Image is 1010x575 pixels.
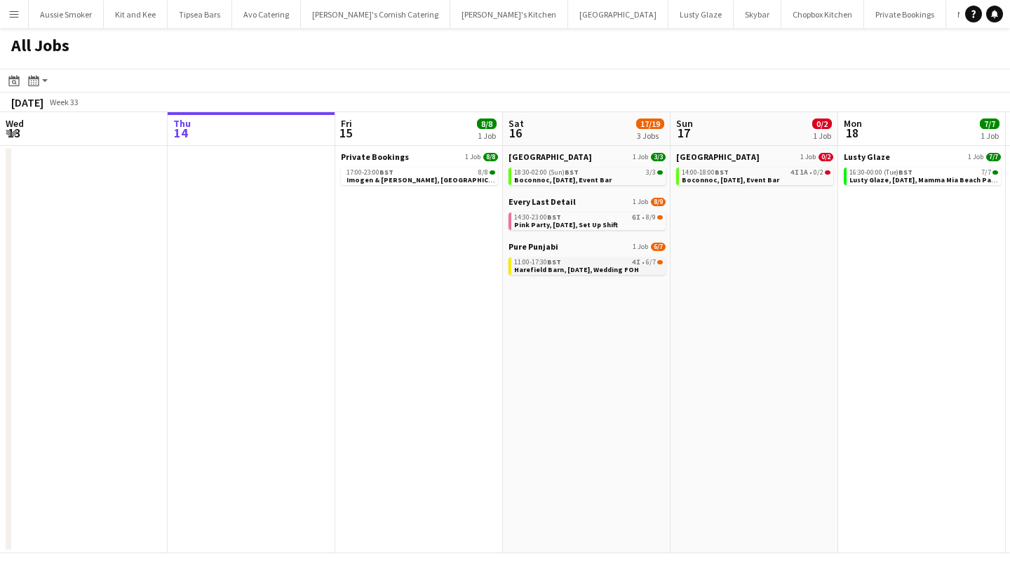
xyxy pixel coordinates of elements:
[800,153,816,161] span: 1 Job
[509,117,524,130] span: Sat
[514,169,579,176] span: 18:30-02:00 (Sun)
[168,1,232,28] button: Tipsea Bars
[514,214,663,221] div: •
[682,175,779,184] span: Boconnoc, 16th August, Event Bar
[844,151,1001,188] div: Lusty Glaze1 Job7/716:30-00:00 (Tue)BST7/7Lusty Glaze, [DATE], Mamma Mia Beach Party
[981,169,991,176] span: 7/7
[514,212,663,229] a: 14:30-23:00BST6I•8/9Pink Party, [DATE], Set Up Shift
[506,125,524,141] span: 16
[104,1,168,28] button: Kit and Kee
[646,169,656,176] span: 3/3
[477,119,497,129] span: 8/8
[864,1,946,28] button: Private Bookings
[509,196,576,207] span: Every Last Detail
[632,214,640,221] span: 6I
[813,130,831,141] div: 1 Job
[814,169,823,176] span: 0/2
[478,169,488,176] span: 8/8
[232,1,301,28] button: Avo Catering
[651,198,666,206] span: 8/9
[46,97,81,107] span: Week 33
[173,117,191,130] span: Thu
[509,151,592,162] span: Boconnoc House
[980,119,999,129] span: 7/7
[682,169,729,176] span: 14:00-18:00
[844,117,862,130] span: Mon
[715,168,729,177] span: BST
[849,168,998,184] a: 16:30-00:00 (Tue)BST7/7Lusty Glaze, [DATE], Mamma Mia Beach Party
[514,257,663,273] a: 11:00-17:30BST4I•6/7Harefield Barn, [DATE], Wedding FOH
[514,259,561,266] span: 11:00-17:30
[341,151,409,162] span: Private Bookings
[682,168,830,184] a: 14:00-18:00BST4I1A•0/2Boconnoc, [DATE], Event Bar
[676,151,833,162] a: [GEOGRAPHIC_DATA]1 Job0/2
[465,153,480,161] span: 1 Job
[490,170,495,175] span: 8/8
[514,220,618,229] span: Pink Party, 16th August, Set Up Shift
[734,1,781,28] button: Skybar
[450,1,568,28] button: [PERSON_NAME]'s Kitchen
[633,153,648,161] span: 1 Job
[682,169,830,176] div: •
[657,170,663,175] span: 3/3
[646,259,656,266] span: 6/7
[657,215,663,219] span: 8/9
[509,151,666,162] a: [GEOGRAPHIC_DATA]1 Job3/3
[341,151,498,188] div: Private Bookings1 Job8/817:00-23:00BST8/8Imogen & [PERSON_NAME], [GEOGRAPHIC_DATA], [DATE]
[339,125,352,141] span: 15
[6,117,24,130] span: Wed
[346,169,393,176] span: 17:00-23:00
[849,169,913,176] span: 16:30-00:00 (Tue)
[825,170,830,175] span: 0/2
[509,241,558,252] span: Pure Punjabi
[547,212,561,222] span: BST
[812,119,832,129] span: 0/2
[676,117,693,130] span: Sun
[781,1,864,28] button: Chopbox Kitchen
[849,175,1001,184] span: Lusty Glaze, 18th August, Mamma Mia Beach Party
[171,125,191,141] span: 14
[514,168,663,184] a: 18:30-02:00 (Sun)BST3/3Boconnoc, [DATE], Event Bar
[646,214,656,221] span: 8/9
[968,153,983,161] span: 1 Job
[514,214,561,221] span: 14:30-23:00
[651,243,666,251] span: 6/7
[509,241,666,252] a: Pure Punjabi1 Job6/7
[478,130,496,141] div: 1 Job
[568,1,668,28] button: [GEOGRAPHIC_DATA]
[509,196,666,207] a: Every Last Detail1 Job8/9
[514,265,639,274] span: Harefield Barn, 16th August, Wedding FOH
[819,153,833,161] span: 0/2
[514,175,612,184] span: Boconnoc, 16th August, Event Bar
[29,1,104,28] button: Aussie Smoker
[483,153,498,161] span: 8/8
[341,117,352,130] span: Fri
[986,153,1001,161] span: 7/7
[4,125,24,141] span: 13
[633,198,648,206] span: 1 Job
[509,151,666,196] div: [GEOGRAPHIC_DATA]1 Job3/318:30-02:00 (Sun)BST3/3Boconnoc, [DATE], Event Bar
[636,119,664,129] span: 17/19
[898,168,913,177] span: BST
[301,1,450,28] button: [PERSON_NAME]'s Cornish Catering
[992,170,998,175] span: 7/7
[632,259,640,266] span: 4I
[509,196,666,241] div: Every Last Detail1 Job8/914:30-23:00BST6I•8/9Pink Party, [DATE], Set Up Shift
[800,169,808,176] span: 1A
[346,168,495,184] a: 17:00-23:00BST8/8Imogen & [PERSON_NAME], [GEOGRAPHIC_DATA], [DATE]
[844,151,890,162] span: Lusty Glaze
[346,175,537,184] span: Imogen & Olusegun, Stennack Farm, 15th August
[633,243,648,251] span: 1 Job
[637,130,664,141] div: 3 Jobs
[668,1,734,28] button: Lusty Glaze
[676,151,760,162] span: Boconnoc House
[11,95,43,109] div: [DATE]
[674,125,693,141] span: 17
[514,259,663,266] div: •
[981,130,999,141] div: 1 Job
[651,153,666,161] span: 3/3
[379,168,393,177] span: BST
[547,257,561,266] span: BST
[676,151,833,188] div: [GEOGRAPHIC_DATA]1 Job0/214:00-18:00BST4I1A•0/2Boconnoc, [DATE], Event Bar
[509,241,666,278] div: Pure Punjabi1 Job6/711:00-17:30BST4I•6/7Harefield Barn, [DATE], Wedding FOH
